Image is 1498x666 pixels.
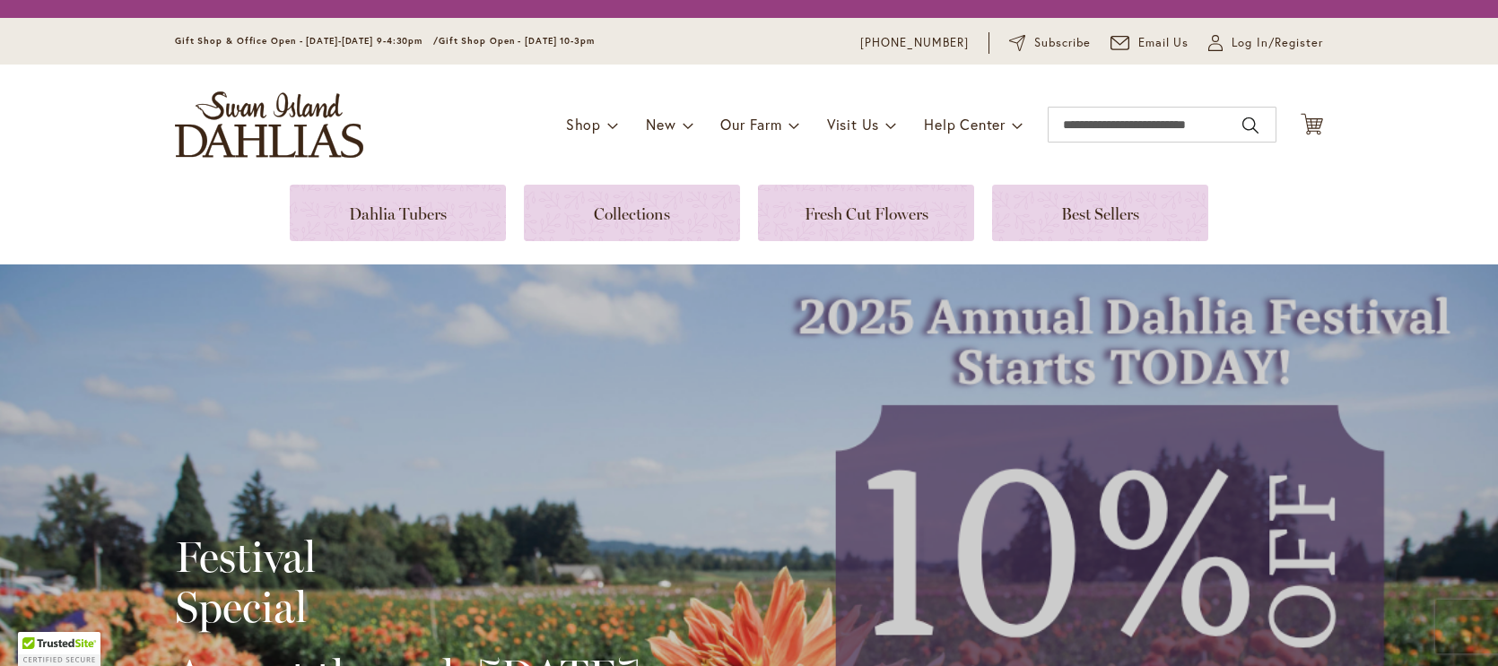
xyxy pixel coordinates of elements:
[1242,111,1258,140] button: Search
[566,115,601,134] span: Shop
[924,115,1006,134] span: Help Center
[18,632,100,666] div: TrustedSite Certified
[175,532,640,632] h2: Festival Special
[860,34,969,52] a: [PHONE_NUMBER]
[175,35,439,47] span: Gift Shop & Office Open - [DATE]-[DATE] 9-4:30pm /
[646,115,675,134] span: New
[439,35,595,47] span: Gift Shop Open - [DATE] 10-3pm
[1232,34,1323,52] span: Log In/Register
[1009,34,1091,52] a: Subscribe
[1110,34,1189,52] a: Email Us
[1138,34,1189,52] span: Email Us
[827,115,879,134] span: Visit Us
[175,91,363,158] a: store logo
[1208,34,1323,52] a: Log In/Register
[1034,34,1091,52] span: Subscribe
[720,115,781,134] span: Our Farm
